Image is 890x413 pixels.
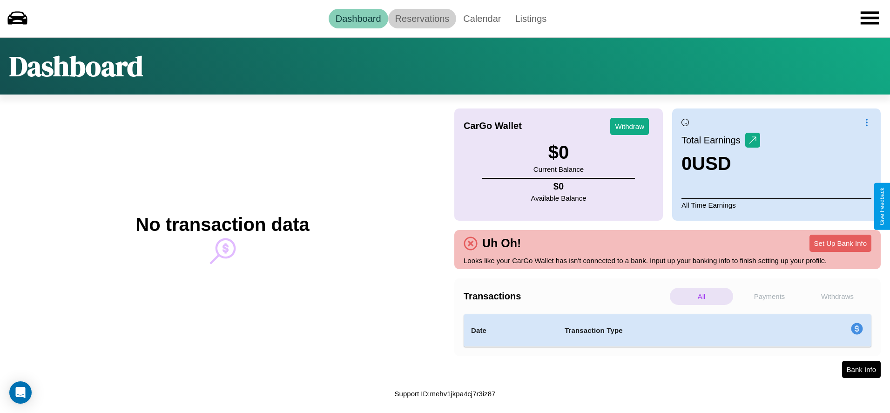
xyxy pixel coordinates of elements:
h4: Uh Oh! [478,237,526,250]
p: Available Balance [531,192,587,204]
p: Total Earnings [681,132,745,149]
h4: $ 0 [531,181,587,192]
div: Open Intercom Messenger [9,381,32,404]
h4: Transaction Type [565,325,775,336]
p: Looks like your CarGo Wallet has isn't connected to a bank. Input up your banking info to finish ... [464,254,871,267]
p: Support ID: mehv1jkpa4cj7r3iz87 [395,387,496,400]
h1: Dashboard [9,47,143,85]
p: All [670,288,733,305]
a: Dashboard [329,9,388,28]
button: Set Up Bank Info [809,235,871,252]
h4: Date [471,325,550,336]
h3: $ 0 [533,142,584,163]
a: Calendar [456,9,508,28]
button: Withdraw [610,118,649,135]
h2: No transaction data [135,214,309,235]
p: Withdraws [806,288,869,305]
h4: CarGo Wallet [464,121,522,131]
button: Bank Info [842,361,881,378]
h3: 0 USD [681,153,760,174]
h4: Transactions [464,291,667,302]
table: simple table [464,314,871,347]
p: Current Balance [533,163,584,176]
p: Payments [738,288,801,305]
p: All Time Earnings [681,198,871,211]
div: Give Feedback [879,188,885,225]
a: Listings [508,9,553,28]
a: Reservations [388,9,457,28]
